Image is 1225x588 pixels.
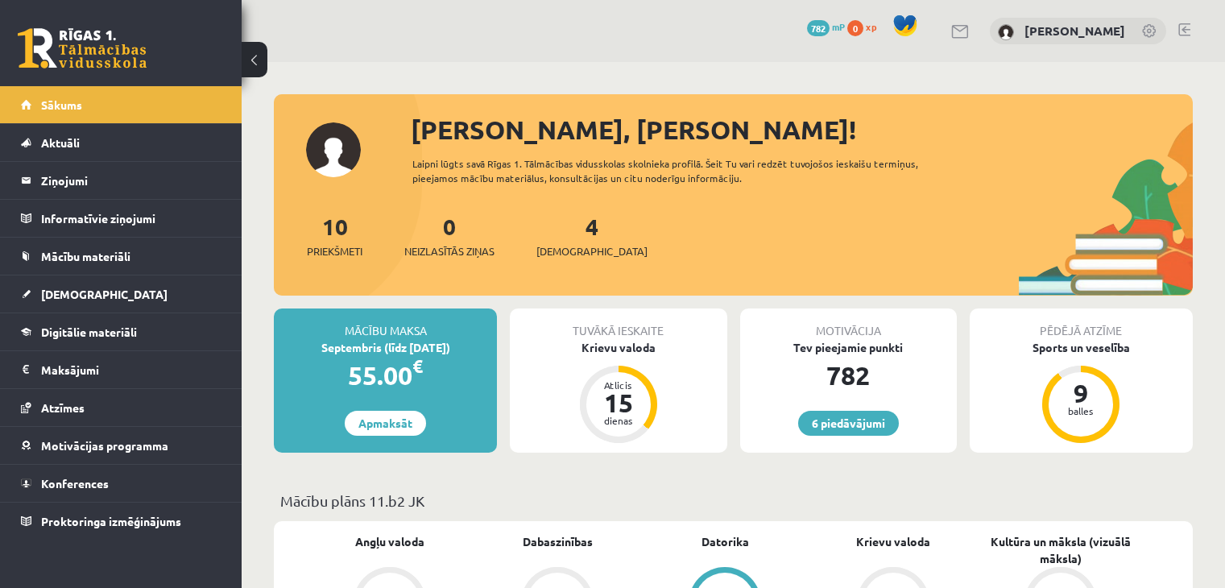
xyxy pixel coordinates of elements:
div: Atlicis [594,380,643,390]
a: 0 xp [847,20,884,33]
a: Atzīmes [21,389,221,426]
a: Kultūra un māksla (vizuālā māksla) [977,533,1144,567]
span: Aktuāli [41,135,80,150]
span: Mācību materiāli [41,249,130,263]
span: Priekšmeti [307,243,362,259]
a: Ziņojumi [21,162,221,199]
span: Digitālie materiāli [41,325,137,339]
div: balles [1057,406,1105,416]
a: Motivācijas programma [21,427,221,464]
legend: Ziņojumi [41,162,221,199]
span: Motivācijas programma [41,438,168,453]
a: Aktuāli [21,124,221,161]
span: Neizlasītās ziņas [404,243,495,259]
div: Sports un veselība [970,339,1193,356]
div: 9 [1057,380,1105,406]
a: Datorika [701,533,749,550]
a: [DEMOGRAPHIC_DATA] [21,275,221,313]
a: Digitālie materiāli [21,313,221,350]
span: 782 [807,20,830,36]
a: Sākums [21,86,221,123]
a: Apmaksāt [345,411,426,436]
a: Informatīvie ziņojumi [21,200,221,237]
div: 55.00 [274,356,497,395]
span: xp [866,20,876,33]
div: Mācību maksa [274,308,497,339]
legend: Maksājumi [41,351,221,388]
img: Leonards Nākmanis [998,24,1014,40]
span: mP [832,20,845,33]
div: Septembris (līdz [DATE]) [274,339,497,356]
a: 10Priekšmeti [307,212,362,259]
span: Sākums [41,97,82,112]
a: Mācību materiāli [21,238,221,275]
p: Mācību plāns 11.b2 JK [280,490,1186,511]
a: 0Neizlasītās ziņas [404,212,495,259]
span: [DEMOGRAPHIC_DATA] [536,243,648,259]
div: Laipni lūgts savā Rīgas 1. Tālmācības vidusskolas skolnieka profilā. Šeit Tu vari redzēt tuvojošo... [412,156,964,185]
div: Tev pieejamie punkti [740,339,957,356]
span: 0 [847,20,863,36]
span: Proktoringa izmēģinājums [41,514,181,528]
div: [PERSON_NAME], [PERSON_NAME]! [411,110,1193,149]
a: 782 mP [807,20,845,33]
div: 782 [740,356,957,395]
div: Motivācija [740,308,957,339]
a: Angļu valoda [355,533,424,550]
div: Pēdējā atzīme [970,308,1193,339]
a: Proktoringa izmēģinājums [21,503,221,540]
a: Krievu valoda [856,533,930,550]
a: 4[DEMOGRAPHIC_DATA] [536,212,648,259]
div: Tuvākā ieskaite [510,308,726,339]
a: [PERSON_NAME] [1024,23,1125,39]
div: dienas [594,416,643,425]
a: 6 piedāvājumi [798,411,899,436]
span: € [412,354,423,378]
legend: Informatīvie ziņojumi [41,200,221,237]
a: Sports un veselība 9 balles [970,339,1193,445]
div: 15 [594,390,643,416]
a: Konferences [21,465,221,502]
a: Rīgas 1. Tālmācības vidusskola [18,28,147,68]
a: Krievu valoda Atlicis 15 dienas [510,339,726,445]
span: Konferences [41,476,109,491]
a: Maksājumi [21,351,221,388]
div: Krievu valoda [510,339,726,356]
span: [DEMOGRAPHIC_DATA] [41,287,168,301]
a: Dabaszinības [523,533,593,550]
span: Atzīmes [41,400,85,415]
